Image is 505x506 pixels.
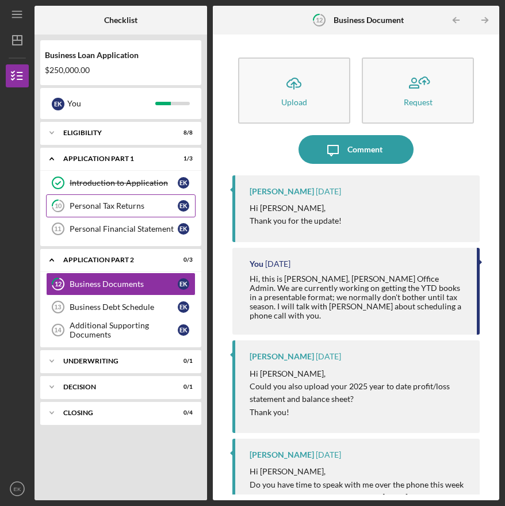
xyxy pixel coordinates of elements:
div: 0 / 1 [172,358,193,365]
time: 2025-09-23 15:45 [316,187,341,196]
time: 2025-09-22 23:37 [265,259,290,269]
div: Eligibility [63,129,164,136]
a: 12Business DocumentsEK [46,273,196,296]
div: Personal Tax Returns [70,201,178,210]
a: Introduction to ApplicationEK [46,171,196,194]
div: You [250,259,263,269]
div: Comment [347,135,382,164]
div: You [67,94,155,113]
div: Hi, this is [PERSON_NAME], [PERSON_NAME] Office Admin. We are currently working on getting the YT... [250,274,465,320]
b: Checklist [104,16,137,25]
p: Hi [PERSON_NAME], [250,202,342,214]
a: 14Additional Supporting DocumentsEK [46,319,196,342]
div: Business Documents [70,279,178,289]
div: E K [178,177,189,189]
div: [PERSON_NAME] [250,187,314,196]
a: 10Personal Tax ReturnsEK [46,194,196,217]
div: Business Debt Schedule [70,302,178,312]
b: Business Documents [334,16,407,25]
tspan: 12 [55,281,62,288]
a: 11Personal Financial StatementEK [46,217,196,240]
tspan: 11 [54,225,61,232]
tspan: 12 [316,16,323,24]
p: Hi [PERSON_NAME], [250,465,468,478]
a: 13Business Debt ScheduleEK [46,296,196,319]
div: Underwriting [63,358,164,365]
div: [PERSON_NAME] [250,352,314,361]
div: Business Loan Application [45,51,197,60]
div: Additional Supporting Documents [70,321,178,339]
time: 2025-09-18 21:15 [316,450,341,459]
div: E K [178,324,189,336]
button: Upload [238,57,350,124]
text: EK [14,486,21,492]
div: 0 / 3 [172,256,193,263]
button: Request [362,57,474,124]
tspan: 10 [55,202,62,210]
p: Hi [PERSON_NAME], [250,367,468,380]
div: Upload [281,98,307,106]
div: Application Part 2 [63,256,164,263]
tspan: 13 [54,304,61,310]
div: 8 / 8 [172,129,193,136]
div: Decision [63,384,164,390]
p: Could you also upload your 2025 year to date profit/loss statement and balance sheet? [250,380,468,406]
div: $250,000.00 [45,66,197,75]
p: Thank you! [250,406,468,419]
div: 0 / 4 [172,409,193,416]
div: E K [178,278,189,290]
div: Personal Financial Statement [70,224,178,233]
div: Introduction to Application [70,178,178,187]
button: Comment [299,135,414,164]
p: Thank you for the update! [250,214,342,227]
tspan: 14 [54,327,62,333]
time: 2025-09-22 21:42 [316,352,341,361]
div: E K [178,301,189,313]
button: EK [6,477,29,500]
div: 0 / 1 [172,384,193,390]
div: 1 / 3 [172,155,193,162]
div: Request [404,98,433,106]
div: [PERSON_NAME] [250,450,314,459]
div: E K [52,98,64,110]
div: Closing [63,409,164,416]
div: Application Part 1 [63,155,164,162]
div: E K [178,223,189,235]
div: E K [178,200,189,212]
